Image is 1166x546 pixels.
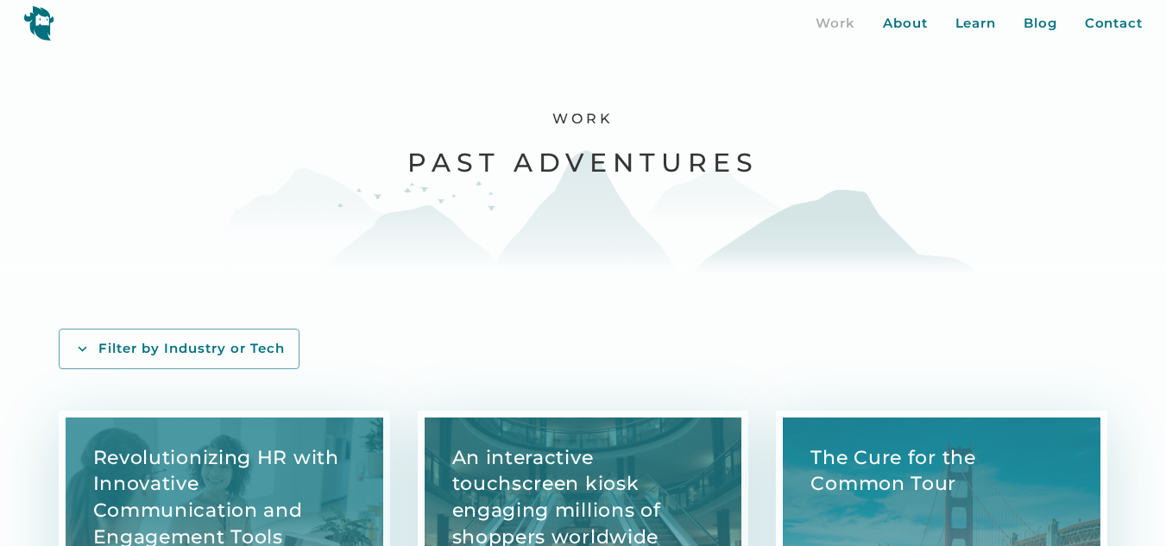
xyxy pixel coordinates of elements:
[407,146,759,179] h2: Past Adventures
[1024,14,1057,34] a: Blog
[23,5,54,41] img: yeti logo icon
[1085,14,1143,34] a: Contact
[883,14,928,34] a: About
[816,14,855,34] a: Work
[98,340,285,358] div: Filter by Industry or Tech
[955,14,997,34] a: Learn
[59,329,299,369] a: Filter by Industry or Tech
[552,110,614,129] h1: Work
